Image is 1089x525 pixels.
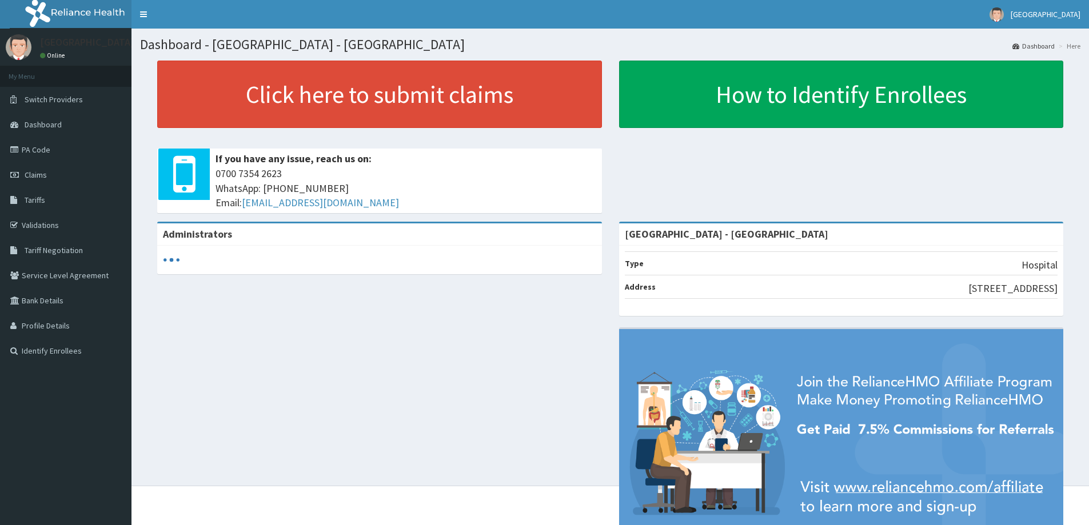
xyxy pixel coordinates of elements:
a: Click here to submit claims [157,61,602,128]
b: Administrators [163,227,232,241]
span: Switch Providers [25,94,83,105]
a: How to Identify Enrollees [619,61,1064,128]
a: Dashboard [1012,41,1055,51]
b: If you have any issue, reach us on: [216,152,372,165]
li: Here [1056,41,1080,51]
b: Type [625,258,644,268]
span: Claims [25,170,47,180]
p: Hospital [1022,258,1058,272]
svg: audio-loading [163,251,180,268]
h1: Dashboard - [GEOGRAPHIC_DATA] - [GEOGRAPHIC_DATA] [140,37,1080,52]
a: Online [40,51,67,59]
a: [EMAIL_ADDRESS][DOMAIN_NAME] [242,196,399,209]
span: Tariff Negotiation [25,245,83,255]
span: Dashboard [25,119,62,130]
span: [GEOGRAPHIC_DATA] [1011,9,1080,19]
strong: [GEOGRAPHIC_DATA] - [GEOGRAPHIC_DATA] [625,227,828,241]
img: User Image [6,34,31,60]
p: [GEOGRAPHIC_DATA] [40,37,134,47]
img: User Image [990,7,1004,22]
p: [STREET_ADDRESS] [968,281,1058,296]
span: 0700 7354 2623 WhatsApp: [PHONE_NUMBER] Email: [216,166,596,210]
b: Address [625,282,656,292]
span: Tariffs [25,195,45,205]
